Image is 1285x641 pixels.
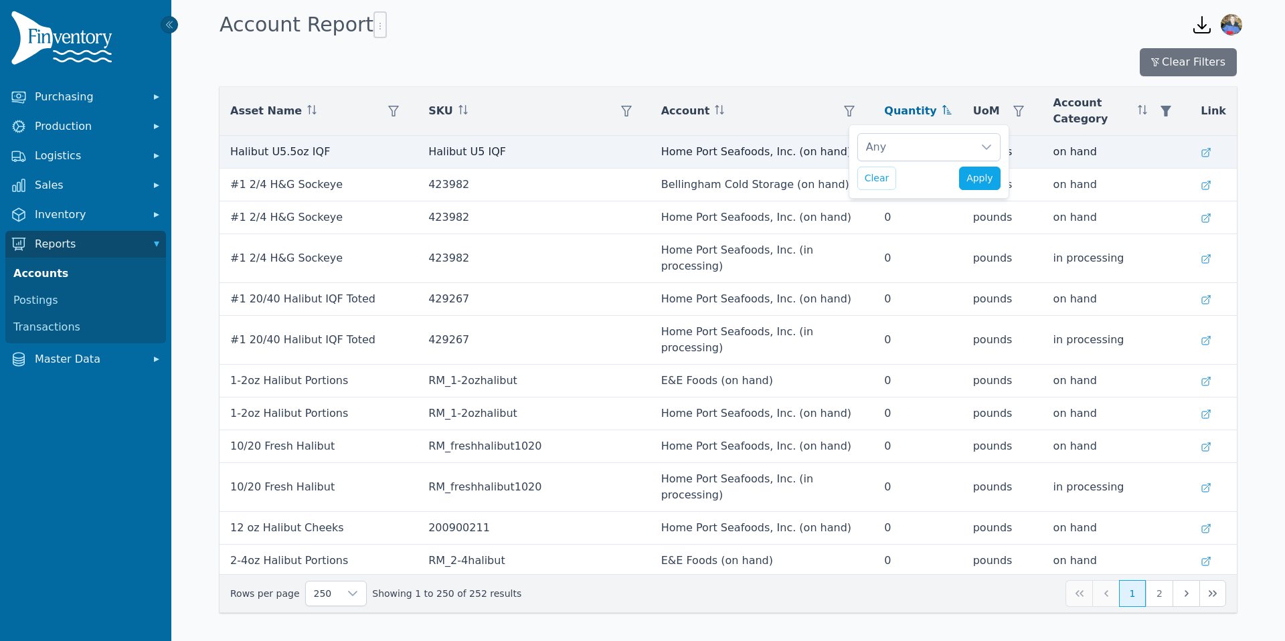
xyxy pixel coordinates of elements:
[220,545,418,577] td: 2-4oz Halibut Portions
[418,512,651,545] td: 200900211
[5,201,166,228] button: Inventory
[220,397,418,430] td: 1-2oz Halibut Portions
[873,430,962,463] td: 0
[220,234,418,283] td: #1 2/4 H&G Sockeye
[1053,95,1133,127] span: Account Category
[1140,48,1237,76] button: Clear Filters
[651,316,874,365] td: Home Port Seafoods, Inc. (in processing)
[1199,580,1226,607] button: Last Page
[661,103,710,119] span: Account
[418,169,651,201] td: 423982
[1043,365,1191,397] td: on hand
[418,545,651,577] td: RM_2-4halibut
[651,365,874,397] td: E&E Foods (on hand)
[418,430,651,463] td: RM_freshhalibut1020
[873,201,962,234] td: 0
[5,346,166,373] button: Master Data
[220,201,418,234] td: #1 2/4 H&G Sockeye
[35,177,142,193] span: Sales
[1201,103,1226,119] span: Link
[8,314,163,341] a: Transactions
[873,365,962,397] td: 0
[220,316,418,365] td: #1 20/40 Halibut IQF Toted
[418,283,651,316] td: 429267
[418,201,651,234] td: 423982
[1119,580,1146,607] button: Page 1
[220,283,418,316] td: #1 20/40 Halibut IQF Toted
[1043,430,1191,463] td: on hand
[8,287,163,314] a: Postings
[1146,580,1173,607] button: Page 2
[5,172,166,199] button: Sales
[651,512,874,545] td: Home Port Seafoods, Inc. (on hand)
[306,581,340,606] span: Rows per page
[962,430,1043,463] td: pounds
[220,430,418,463] td: 10/20 Fresh Halibut
[651,136,874,169] td: Home Port Seafoods, Inc. (on hand)
[35,236,142,252] span: Reports
[5,113,166,140] button: Production
[962,201,1043,234] td: pounds
[651,545,874,577] td: E&E Foods (on hand)
[962,397,1043,430] td: pounds
[962,234,1043,283] td: pounds
[35,118,142,134] span: Production
[35,207,142,223] span: Inventory
[884,103,936,119] span: Quantity
[962,463,1043,512] td: pounds
[651,463,874,512] td: Home Port Seafoods, Inc. (in processing)
[1043,169,1191,201] td: on hand
[230,103,302,119] span: Asset Name
[1173,580,1199,607] button: Next Page
[1221,14,1242,35] img: Jennifer Keith
[873,545,962,577] td: 0
[651,397,874,430] td: Home Port Seafoods, Inc. (on hand)
[220,463,418,512] td: 10/20 Fresh Halibut
[1043,283,1191,316] td: on hand
[11,11,118,70] img: Finventory
[873,397,962,430] td: 0
[5,231,166,258] button: Reports
[873,463,962,512] td: 0
[418,397,651,430] td: RM_1-2ozhalibut
[220,136,418,169] td: Halibut U5.5oz IQF
[1043,545,1191,577] td: on hand
[35,351,142,367] span: Master Data
[418,365,651,397] td: RM_1-2ozhalibut
[651,283,874,316] td: Home Port Seafoods, Inc. (on hand)
[873,512,962,545] td: 0
[418,136,651,169] td: Halibut U5 IQF
[1043,463,1191,512] td: in processing
[5,143,166,169] button: Logistics
[418,234,651,283] td: 423982
[220,11,387,38] h1: Account Report
[962,283,1043,316] td: pounds
[418,463,651,512] td: RM_freshhalibut1020
[959,167,1001,190] button: Apply
[651,169,874,201] td: Bellingham Cold Storage (on hand)
[220,169,418,201] td: #1 2/4 H&G Sockeye
[1043,397,1191,430] td: on hand
[962,365,1043,397] td: pounds
[1043,234,1191,283] td: in processing
[857,167,897,190] button: Clear
[873,316,962,365] td: 0
[35,148,142,164] span: Logistics
[1043,136,1191,169] td: on hand
[1043,316,1191,365] td: in processing
[35,89,142,105] span: Purchasing
[873,234,962,283] td: 0
[8,260,163,287] a: Accounts
[418,316,651,365] td: 429267
[962,512,1043,545] td: pounds
[651,234,874,283] td: Home Port Seafoods, Inc. (in processing)
[973,103,1000,119] span: UoM
[372,587,521,600] span: Showing 1 to 250 of 252 results
[858,134,973,161] div: Any
[651,201,874,234] td: Home Port Seafoods, Inc. (on hand)
[651,430,874,463] td: Home Port Seafoods, Inc. (on hand)
[220,365,418,397] td: 1-2oz Halibut Portions
[428,103,453,119] span: SKU
[962,545,1043,577] td: pounds
[220,512,418,545] td: 12 oz Halibut Cheeks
